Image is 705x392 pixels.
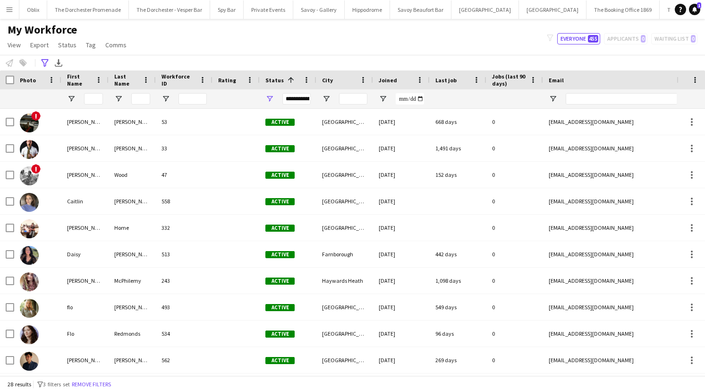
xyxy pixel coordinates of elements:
span: Active [265,357,295,364]
span: Jobs (last 90 days) [492,73,526,87]
button: [GEOGRAPHIC_DATA] [519,0,586,19]
div: [PERSON_NAME] [61,347,109,373]
div: [PERSON_NAME] [61,215,109,241]
div: [PERSON_NAME] [109,241,156,267]
div: 0 [486,321,543,347]
div: 668 days [430,109,486,135]
span: 1 [697,2,701,9]
button: Savoy - Gallery [293,0,345,19]
img: Adam Holloway [20,113,39,132]
div: Haywards Heath [316,268,373,294]
div: 0 [486,241,543,267]
div: [DATE] [373,347,430,373]
input: First Name Filter Input [84,93,103,105]
span: Comms [105,41,127,49]
span: Export [30,41,49,49]
img: Carlo Home [20,219,39,238]
span: Active [265,119,295,126]
img: flo Pugh [20,299,39,318]
div: 0 [486,135,543,161]
div: [DATE] [373,215,430,241]
div: [PERSON_NAME] [109,347,156,373]
button: Oblix [19,0,47,19]
div: 96 days [430,321,486,347]
div: [PERSON_NAME] [61,135,109,161]
div: 442 days [430,241,486,267]
div: [DATE] [373,294,430,320]
div: Flo [61,321,109,347]
span: Active [265,145,295,152]
button: Open Filter Menu [549,95,557,103]
app-action-btn: Advanced filters [39,57,51,69]
span: Active [265,278,295,285]
span: Tag [86,41,96,49]
div: 0 [486,188,543,214]
input: Joined Filter Input [396,93,424,105]
div: 152 days [430,162,486,188]
div: 0 [486,215,543,241]
button: Open Filter Menu [161,95,170,103]
div: [PERSON_NAME] [109,294,156,320]
button: Savoy Beaufort Bar [390,0,451,19]
span: My Workforce [8,23,77,37]
div: [GEOGRAPHIC_DATA] [316,162,373,188]
span: Active [265,225,295,232]
span: Active [265,251,295,258]
input: Workforce ID Filter Input [178,93,207,105]
div: Daisy [61,241,109,267]
div: 493 [156,294,212,320]
div: [DATE] [373,321,430,347]
div: [DATE] [373,135,430,161]
span: Photo [20,77,36,84]
span: Rating [218,77,236,84]
div: 562 [156,347,212,373]
span: Status [58,41,76,49]
a: 1 [689,4,700,15]
button: The Dorchester - Vesper Bar [129,0,210,19]
div: 1,491 days [430,135,486,161]
img: Caitlin Laing [20,193,39,212]
div: [DATE] [373,241,430,267]
a: Export [26,39,52,51]
div: [PERSON_NAME] [109,188,156,214]
div: [PERSON_NAME] [61,268,109,294]
div: 0 [486,294,543,320]
img: Alexander Chadwick [20,140,39,159]
div: [GEOGRAPHIC_DATA] [316,188,373,214]
div: [PERSON_NAME] [109,109,156,135]
div: Home [109,215,156,241]
input: City Filter Input [339,93,367,105]
div: 534 [156,321,212,347]
div: [GEOGRAPHIC_DATA] [316,294,373,320]
div: 47 [156,162,212,188]
div: Caitlin [61,188,109,214]
div: [DATE] [373,268,430,294]
div: [GEOGRAPHIC_DATA] [316,347,373,373]
div: [PERSON_NAME] [61,109,109,135]
button: Open Filter Menu [322,95,331,103]
div: [GEOGRAPHIC_DATA] [316,215,373,241]
div: [GEOGRAPHIC_DATA] [316,135,373,161]
span: Joined [379,77,397,84]
div: McPhilemy [109,268,156,294]
img: Harrison Perkins [20,352,39,371]
div: flo [61,294,109,320]
div: 53 [156,109,212,135]
div: 1,098 days [430,268,486,294]
a: Comms [102,39,130,51]
div: 513 [156,241,212,267]
button: Spy Bar [210,0,244,19]
div: [GEOGRAPHIC_DATA] [316,321,373,347]
img: Emma McPhilemy [20,272,39,291]
button: Open Filter Menu [114,95,123,103]
img: Flo Redmonds [20,325,39,344]
span: Workforce ID [161,73,195,87]
div: 0 [486,268,543,294]
div: Farnborough [316,241,373,267]
span: ! [31,111,41,121]
span: View [8,41,21,49]
button: [GEOGRAPHIC_DATA] [451,0,519,19]
img: Daisy Megee [20,246,39,265]
button: Hippodrome [345,0,390,19]
div: Wood [109,162,156,188]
